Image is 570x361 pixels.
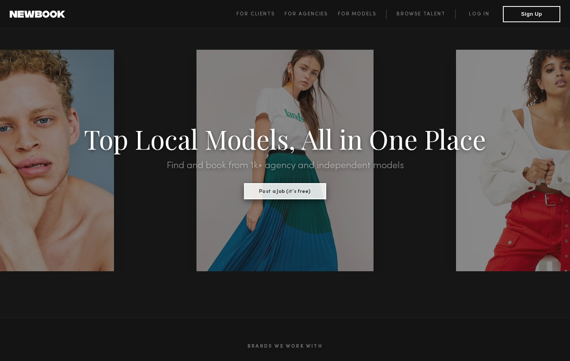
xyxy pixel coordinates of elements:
a: For Models [338,9,386,19]
a: Log in [455,9,503,19]
h1: Top Local Models, All in One Place [43,126,528,151]
span: For Agencies [285,12,328,17]
button: Sign Up [503,6,560,22]
h2: Brands We Work With [42,334,528,359]
button: Post a Job (it’s free) [244,183,326,199]
a: For Agencies [285,9,338,19]
a: Browse Talent [386,9,455,19]
a: For Clients [236,9,285,19]
span: For Clients [236,12,275,17]
h2: Find and book from 1k+ agency and independent models [43,161,528,171]
a: Post a Job (it’s free) [244,186,326,195]
span: For Models [338,12,376,17]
